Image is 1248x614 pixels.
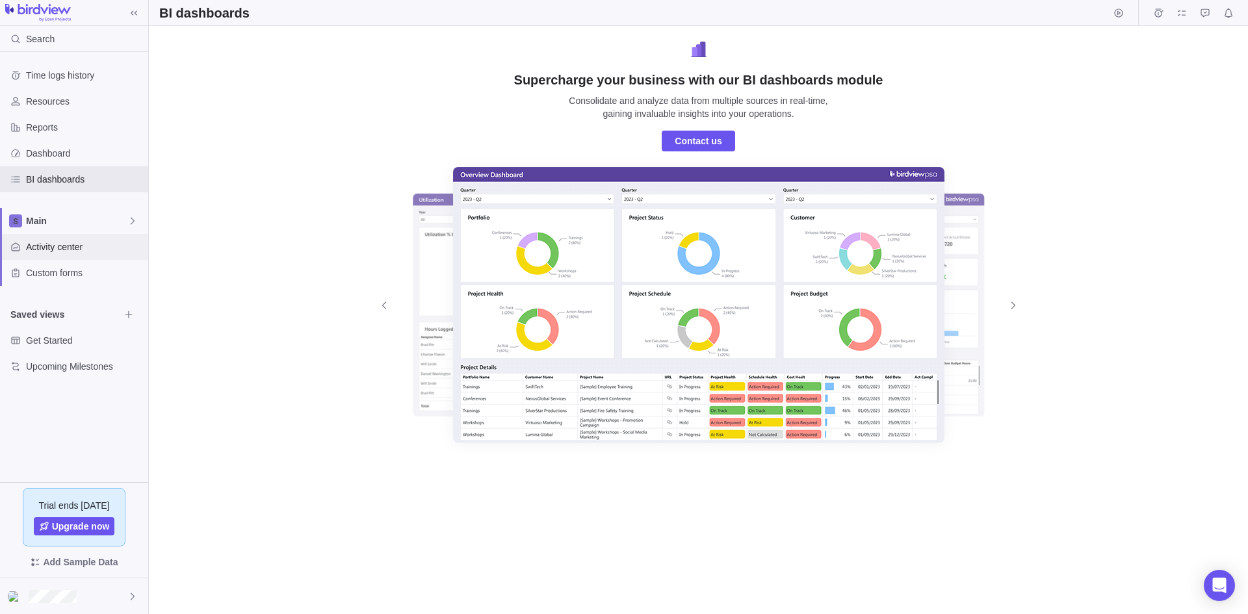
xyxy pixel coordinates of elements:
[26,214,127,227] span: Main
[39,499,110,512] span: Trial ends [DATE]
[26,173,143,186] span: BI dashboards
[26,32,55,45] span: Search
[10,552,138,572] span: Add Sample Data
[662,131,734,151] span: Contact us
[26,95,143,108] span: Resources
[26,334,143,347] span: Get Started
[26,69,143,82] span: Time logs history
[52,520,110,533] span: Upgrade now
[1219,4,1238,22] span: Notifications
[1196,4,1214,22] span: Approval requests
[26,121,143,134] span: Reports
[514,71,883,89] h2: Supercharge your business with our BI dashboards module
[8,591,23,602] img: Show
[120,305,138,324] span: Browse views
[562,94,835,120] div: Consolidate and analyze data from multiple sources in real-time, gaining invaluable insights into...
[26,240,143,253] span: Activity center
[1149,4,1167,22] span: Time logs
[43,554,118,570] span: Add Sample Data
[1110,4,1128,22] span: Start timer
[26,147,143,160] span: Dashboard
[10,308,120,321] span: Saved views
[26,360,143,373] span: Upcoming Milestones
[1149,10,1167,20] a: Time logs
[5,4,71,22] img: logo
[159,4,250,22] h2: BI dashboards
[1173,4,1191,22] span: My assignments
[26,266,143,279] span: Custom forms
[675,133,721,149] span: Contact us
[8,589,23,604] div: Ivan Boggio
[34,517,115,535] a: Upgrade now
[1204,570,1235,601] div: Open Intercom Messenger
[1219,10,1238,20] a: Notifications
[1173,10,1191,20] a: My assignments
[1196,10,1214,20] a: Approval requests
